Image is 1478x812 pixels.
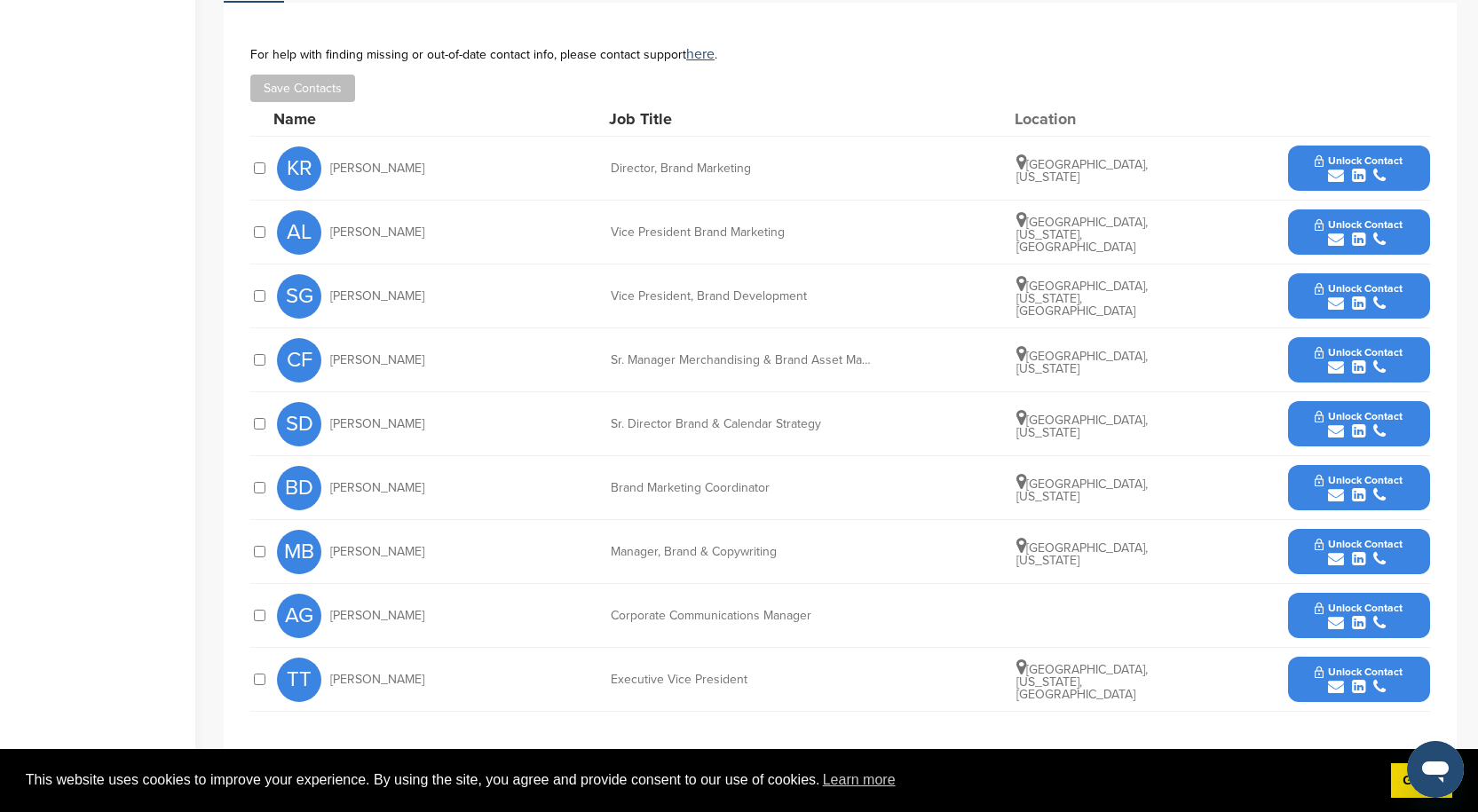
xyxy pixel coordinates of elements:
[1293,589,1424,643] button: Unlock Contact
[609,111,875,127] div: Job Title
[330,610,424,622] span: [PERSON_NAME]
[1407,741,1464,798] iframe: Button to launch messaging window
[1293,653,1424,706] button: Unlock Contact
[1293,334,1424,387] button: Unlock Contact
[330,354,424,367] span: [PERSON_NAME]
[1315,282,1403,295] span: Unlock Contact
[330,418,424,430] span: [PERSON_NAME]
[277,210,321,255] span: AL
[277,530,321,574] span: MB
[1315,474,1403,486] span: Unlock Contact
[1016,413,1148,440] span: [GEOGRAPHIC_DATA], [US_STATE]
[1315,154,1403,167] span: Unlock Contact
[1015,111,1148,127] div: Location
[611,418,877,430] div: Sr. Director Brand & Calendar Strategy
[1016,279,1148,319] span: [GEOGRAPHIC_DATA], [US_STATE], [GEOGRAPHIC_DATA]
[1391,763,1452,799] a: dismiss cookie message
[1016,540,1148,568] span: [GEOGRAPHIC_DATA], [US_STATE]
[330,546,424,558] span: [PERSON_NAME]
[611,226,877,239] div: Vice President Brand Marketing
[330,162,424,175] span: [PERSON_NAME]
[611,674,877,686] div: Executive Vice President
[1293,525,1424,579] button: Unlock Contact
[330,290,424,303] span: [PERSON_NAME]
[1315,602,1403,614] span: Unlock Contact
[1293,461,1424,515] button: Unlock Contact
[1293,142,1424,195] button: Unlock Contact
[330,226,424,239] span: [PERSON_NAME]
[611,610,877,622] div: Corporate Communications Manager
[1016,215,1148,255] span: [GEOGRAPHIC_DATA], [US_STATE], [GEOGRAPHIC_DATA]
[1016,662,1148,702] span: [GEOGRAPHIC_DATA], [US_STATE], [GEOGRAPHIC_DATA]
[1315,346,1403,359] span: Unlock Contact
[611,354,877,367] div: Sr. Manager Merchandising & Brand Asset Management
[611,290,877,303] div: Vice President, Brand Development
[1293,206,1424,259] button: Unlock Contact
[1315,410,1403,422] span: Unlock Contact
[1293,270,1424,323] button: Unlock Contact
[611,482,877,494] div: Brand Marketing Coordinator
[277,274,321,319] span: SG
[26,767,1377,793] span: This website uses cookies to improve your experience. By using the site, you agree and provide co...
[277,594,321,638] span: AG
[611,162,877,175] div: Director, Brand Marketing
[277,658,321,702] span: TT
[277,338,321,382] span: CF
[1315,538,1403,550] span: Unlock Contact
[611,546,877,558] div: Manager, Brand & Copywriting
[250,75,355,102] button: Save Contacts
[250,47,1430,61] div: For help with finding missing or out-of-date contact info, please contact support .
[330,482,424,494] span: [PERSON_NAME]
[1315,666,1403,678] span: Unlock Contact
[1016,349,1148,376] span: [GEOGRAPHIC_DATA], [US_STATE]
[1293,398,1424,451] button: Unlock Contact
[277,146,321,191] span: KR
[277,402,321,446] span: SD
[1315,218,1403,231] span: Unlock Contact
[820,767,898,793] a: learn more about cookies
[273,111,469,127] div: Name
[277,466,321,510] span: BD
[330,674,424,686] span: [PERSON_NAME]
[686,45,715,63] a: here
[1016,157,1148,185] span: [GEOGRAPHIC_DATA], [US_STATE]
[1016,477,1148,504] span: [GEOGRAPHIC_DATA], [US_STATE]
